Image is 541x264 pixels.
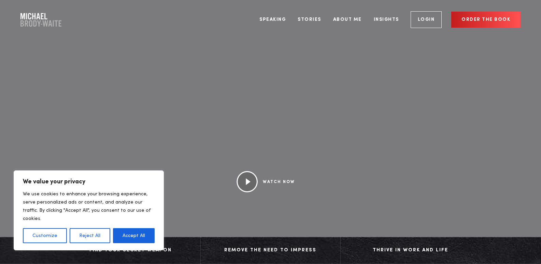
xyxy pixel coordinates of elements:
[293,7,326,32] a: Stories
[14,170,164,250] div: We value your privacy
[113,228,155,243] button: Accept All
[369,7,404,32] a: Insights
[68,245,194,255] div: Find Your Secret Weapon
[451,12,521,28] a: Order the book
[328,7,367,32] a: About Me
[23,178,155,186] p: We value your privacy
[411,11,442,28] a: Login
[20,13,61,27] a: Company Logo Company Logo
[347,245,474,255] div: Thrive in Work and Life
[263,180,295,184] a: WATCH NOW
[23,190,155,223] p: We use cookies to enhance your browsing experience, serve personalized ads or content, and analyz...
[70,228,110,243] button: Reject All
[23,228,67,243] button: Customize
[208,245,333,255] div: Remove The Need to Impress
[254,7,291,32] a: Speaking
